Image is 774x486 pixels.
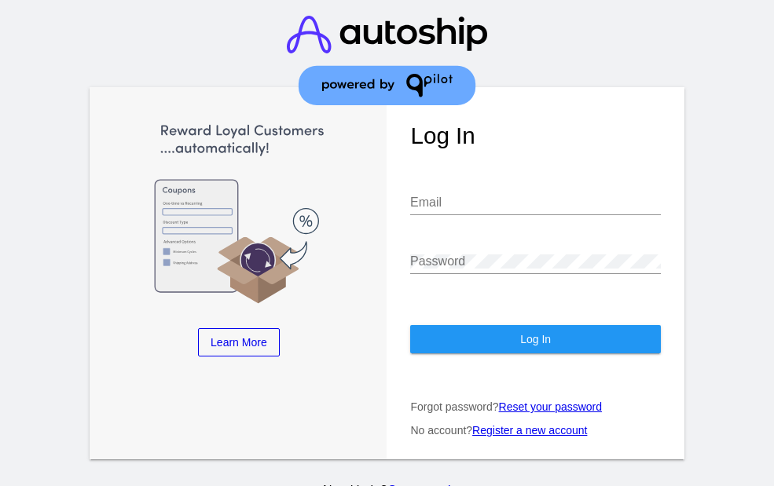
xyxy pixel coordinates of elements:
img: Apply Coupons Automatically to Scheduled Orders with QPilot [114,122,364,305]
h1: Log In [410,122,660,149]
a: Reset your password [499,400,603,413]
p: No account? [410,424,660,437]
a: Register a new account [472,424,587,437]
input: Email [410,195,660,210]
span: Learn More [211,336,267,349]
span: Log In [520,333,551,345]
a: Learn More [198,328,280,356]
p: Forgot password? [410,400,660,413]
button: Log In [410,325,660,353]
